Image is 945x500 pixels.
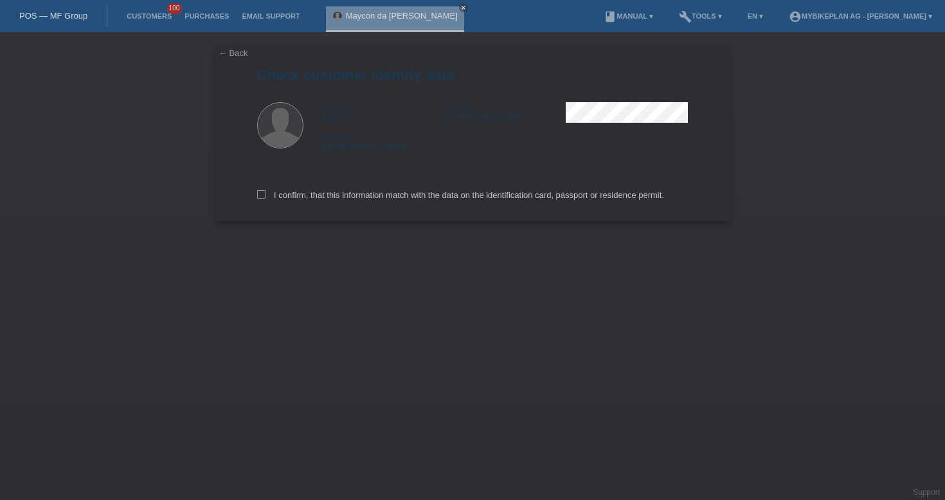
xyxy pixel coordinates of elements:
[257,190,664,200] label: I confirm, that this information match with the data on the identification card, passport or resi...
[672,12,728,20] a: buildTools ▾
[444,102,566,121] div: da [PERSON_NAME]
[178,12,235,20] a: Purchases
[167,3,183,14] span: 100
[321,132,444,152] div: [GEOGRAPHIC_DATA]
[235,12,306,20] a: Email Support
[597,12,660,20] a: bookManual ▾
[789,10,802,23] i: account_circle
[257,67,688,83] h1: Check customer identity data
[741,12,770,20] a: EN ▾
[321,103,353,111] span: Firstname
[219,48,248,58] a: ← Back
[459,3,468,12] a: close
[782,12,939,20] a: account_circleMybikeplan AG - [PERSON_NAME] ▾
[913,488,940,497] a: Support
[444,103,474,111] span: Lastname
[19,11,87,21] a: POS — MF Group
[120,12,178,20] a: Customers
[460,4,467,11] i: close
[679,10,692,23] i: build
[604,10,616,23] i: book
[321,134,354,141] span: Nationality
[321,102,444,121] div: Maycon
[346,11,458,21] a: Maycon da [PERSON_NAME]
